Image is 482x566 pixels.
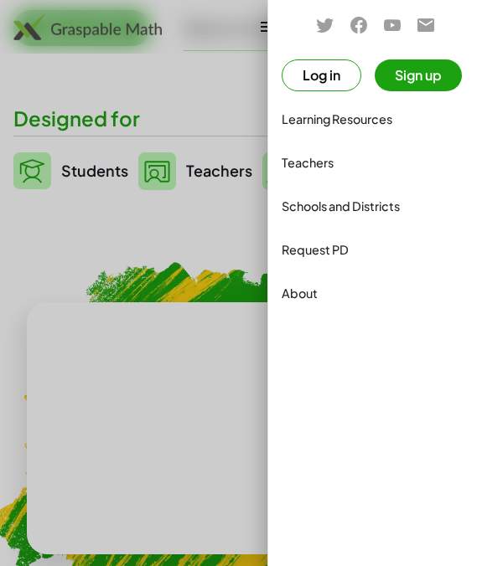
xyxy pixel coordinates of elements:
button: Log in [282,59,361,91]
a: Learning Resources [275,99,475,139]
div: Teachers [282,152,469,172]
button: Sign up [375,59,462,91]
a: About [275,273,475,313]
div: Request PD [282,239,469,260]
div: Learning Resources [282,109,469,129]
div: Schools and Districts [282,196,469,216]
div: About [282,283,469,303]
